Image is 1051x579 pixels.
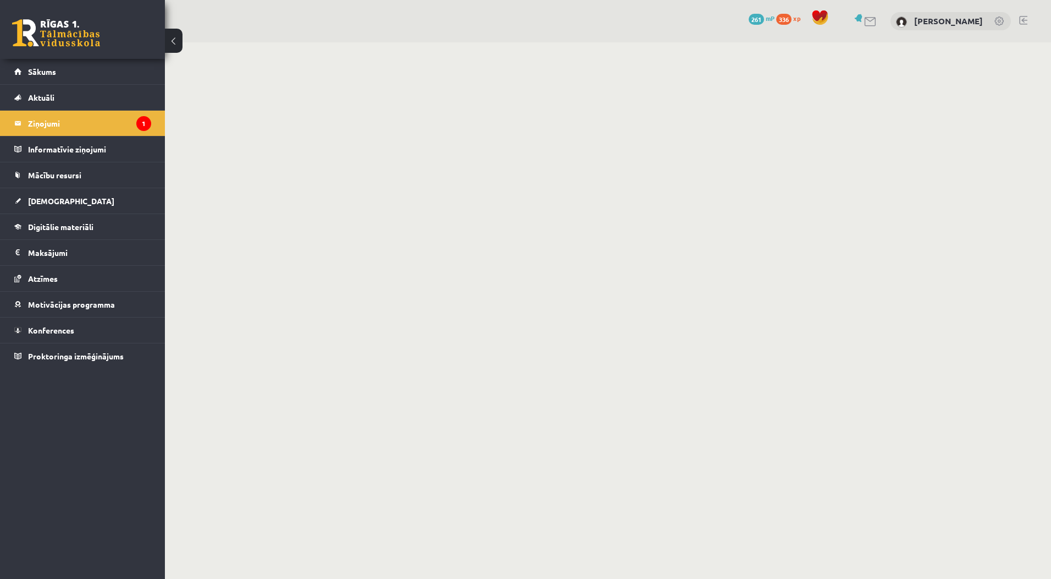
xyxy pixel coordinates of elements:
img: Ksenija Tereško [896,17,907,28]
a: Informatīvie ziņojumi [14,136,151,162]
span: [DEMOGRAPHIC_DATA] [28,196,114,206]
a: Motivācijas programma [14,292,151,317]
span: xp [793,14,800,23]
a: Rīgas 1. Tālmācības vidusskola [12,19,100,47]
a: Aktuāli [14,85,151,110]
a: Proktoringa izmēģinājums [14,343,151,369]
legend: Ziņojumi [28,111,151,136]
a: [DEMOGRAPHIC_DATA] [14,188,151,214]
span: Motivācijas programma [28,299,115,309]
span: Sākums [28,67,56,77]
a: Mācību resursi [14,162,151,188]
span: Digitālie materiāli [28,222,93,232]
span: 261 [749,14,764,25]
a: Atzīmes [14,266,151,291]
span: 336 [776,14,792,25]
span: Konferences [28,325,74,335]
span: mP [766,14,775,23]
span: Mācību resursi [28,170,81,180]
a: Maksājumi [14,240,151,265]
span: Proktoringa izmēģinājums [28,351,124,361]
a: Sākums [14,59,151,84]
legend: Maksājumi [28,240,151,265]
a: [PERSON_NAME] [914,15,983,26]
a: 261 mP [749,14,775,23]
a: 336 xp [776,14,806,23]
i: 1 [136,116,151,131]
span: Aktuāli [28,92,54,102]
span: Atzīmes [28,274,58,283]
a: Ziņojumi1 [14,111,151,136]
a: Konferences [14,318,151,343]
legend: Informatīvie ziņojumi [28,136,151,162]
a: Digitālie materiāli [14,214,151,239]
